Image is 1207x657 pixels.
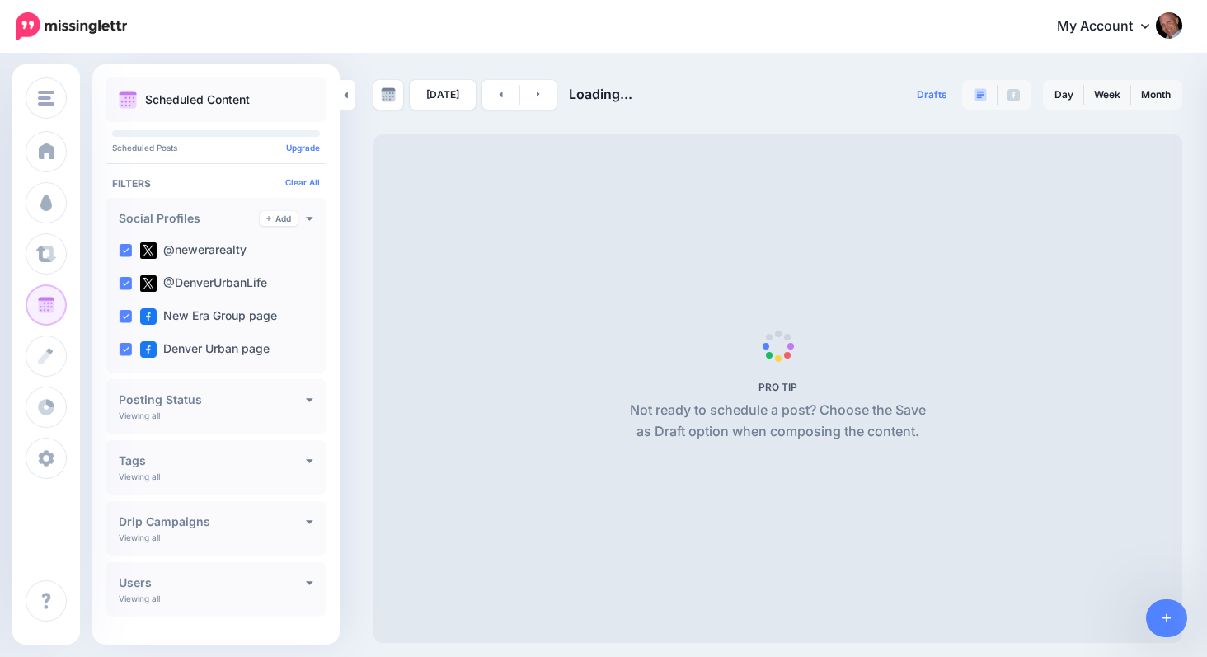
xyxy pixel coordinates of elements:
[974,88,987,101] img: paragraph-boxed.png
[1040,7,1182,47] a: My Account
[260,211,298,226] a: Add
[381,87,396,102] img: calendar-grey-darker.png
[112,143,320,152] p: Scheduled Posts
[140,308,157,325] img: facebook-square.png
[1084,82,1130,108] a: Week
[907,80,957,110] a: Drafts
[623,381,932,393] h5: PRO TIP
[140,242,247,259] label: @newerarealty
[119,213,260,224] h4: Social Profiles
[286,143,320,153] a: Upgrade
[140,275,157,292] img: twitter-square.png
[623,400,932,443] p: Not ready to schedule a post? Choose the Save as Draft option when composing the content.
[140,341,157,358] img: facebook-square.png
[917,90,947,100] span: Drafts
[119,455,306,467] h4: Tags
[569,86,632,102] span: Loading...
[410,80,476,110] a: [DATE]
[112,177,320,190] h4: Filters
[119,516,306,528] h4: Drip Campaigns
[119,577,306,589] h4: Users
[1007,89,1020,101] img: facebook-grey-square.png
[119,472,160,481] p: Viewing all
[145,94,250,106] p: Scheduled Content
[140,275,267,292] label: @DenverUrbanLife
[1131,82,1181,108] a: Month
[38,91,54,106] img: menu.png
[119,411,160,420] p: Viewing all
[119,91,137,109] img: calendar.png
[119,394,306,406] h4: Posting Status
[140,242,157,259] img: twitter-square.png
[1045,82,1083,108] a: Day
[119,533,160,542] p: Viewing all
[16,12,127,40] img: Missinglettr
[119,594,160,603] p: Viewing all
[140,308,277,325] label: New Era Group page
[140,341,270,358] label: Denver Urban page
[285,177,320,187] a: Clear All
